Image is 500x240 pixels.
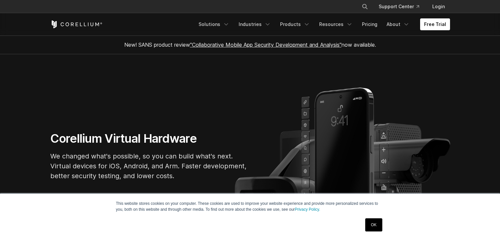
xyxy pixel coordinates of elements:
[383,18,414,30] a: About
[195,18,233,30] a: Solutions
[427,1,450,12] a: Login
[116,201,384,212] p: This website stores cookies on your computer. These cookies are used to improve your website expe...
[276,18,314,30] a: Products
[195,18,450,30] div: Navigation Menu
[420,18,450,30] a: Free Trial
[50,131,248,146] h1: Corellium Virtual Hardware
[124,41,376,48] span: New! SANS product review now available.
[50,151,248,181] p: We changed what's possible, so you can build what's next. Virtual devices for iOS, Android, and A...
[358,18,381,30] a: Pricing
[295,207,320,212] a: Privacy Policy.
[315,18,357,30] a: Resources
[190,41,342,48] a: "Collaborative Mobile App Security Development and Analysis"
[365,218,382,231] a: OK
[50,20,103,28] a: Corellium Home
[373,1,424,12] a: Support Center
[359,1,371,12] button: Search
[354,1,450,12] div: Navigation Menu
[235,18,275,30] a: Industries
